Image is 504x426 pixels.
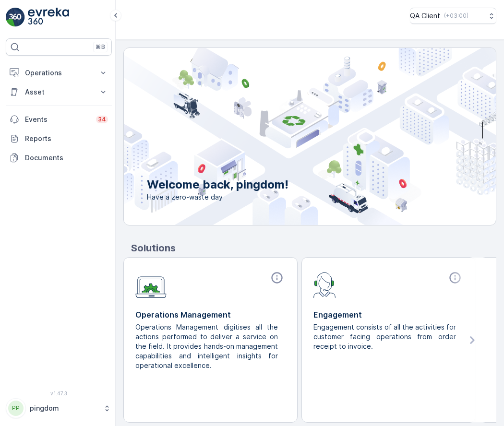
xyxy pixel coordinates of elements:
p: 34 [98,116,106,123]
p: ⌘B [96,43,105,51]
img: logo [6,8,25,27]
p: Events [25,115,90,124]
p: pingdom [30,403,98,413]
p: Operations Management [135,309,286,320]
p: Operations Management digitises all the actions performed to deliver a service on the field. It p... [135,322,278,370]
p: Welcome back, pingdom! [147,177,288,192]
a: Reports [6,129,112,148]
button: PPpingdom [6,398,112,418]
a: Documents [6,148,112,167]
p: Solutions [131,241,496,255]
span: v 1.47.3 [6,390,112,396]
p: Operations [25,68,93,78]
img: city illustration [81,48,496,225]
span: Have a zero-waste day [147,192,288,202]
div: PP [8,401,24,416]
p: Documents [25,153,108,163]
button: QA Client(+03:00) [410,8,496,24]
p: ( +03:00 ) [444,12,468,20]
a: Events34 [6,110,112,129]
img: module-icon [313,271,336,298]
button: Operations [6,63,112,83]
p: Engagement [313,309,464,320]
p: Reports [25,134,108,143]
img: logo_light-DOdMpM7g.png [28,8,69,27]
img: module-icon [135,271,167,298]
p: Asset [25,87,93,97]
p: QA Client [410,11,440,21]
p: Engagement consists of all the activities for customer facing operations from order receipt to in... [313,322,456,351]
button: Asset [6,83,112,102]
